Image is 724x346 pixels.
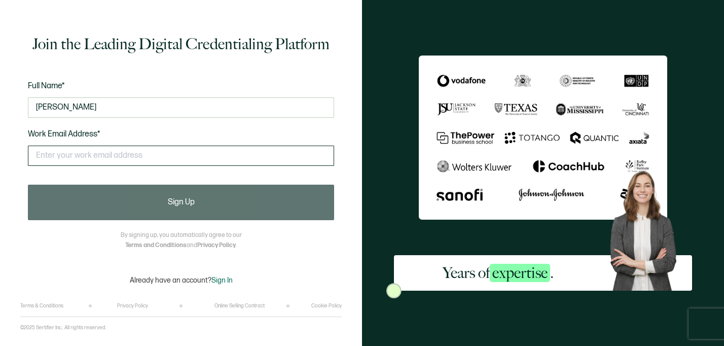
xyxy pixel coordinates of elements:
span: Full Name* [28,81,65,91]
a: Privacy Policy [117,303,148,309]
a: Terms & Conditions [20,303,63,309]
h2: Years of . [443,263,554,283]
span: Sign In [211,276,233,285]
a: Privacy Policy [197,241,236,249]
h1: Join the Leading Digital Credentialing Platform [32,34,330,54]
input: Jane Doe [28,97,334,118]
a: Cookie Policy [311,303,342,309]
img: Sertifier Signup [386,283,402,298]
input: Enter your work email address [28,146,334,166]
span: Sign Up [168,198,195,206]
p: By signing up, you automatically agree to our and . [121,230,242,251]
span: expertise [490,264,550,282]
a: Terms and Conditions [125,241,187,249]
p: ©2025 Sertifier Inc.. All rights reserved. [20,325,106,331]
img: Sertifier Signup - Years of <span class="strong-h">expertise</span>. Hero [603,165,693,291]
a: Online Selling Contract [214,303,265,309]
img: Sertifier Signup - Years of <span class="strong-h">expertise</span>. [419,55,668,219]
button: Sign Up [28,185,334,220]
p: Already have an account? [130,276,233,285]
span: Work Email Address* [28,129,100,139]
